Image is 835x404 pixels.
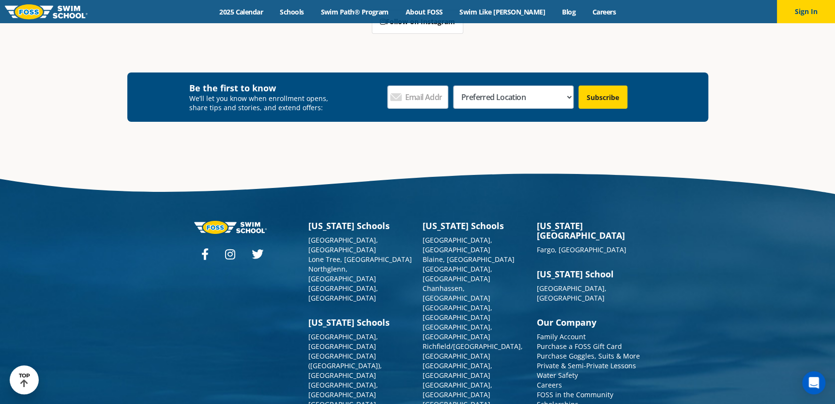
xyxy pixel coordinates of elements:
a: [GEOGRAPHIC_DATA], [GEOGRAPHIC_DATA] [423,303,492,322]
h3: [US_STATE] Schools [308,317,413,327]
a: [GEOGRAPHIC_DATA] ([GEOGRAPHIC_DATA]), [GEOGRAPHIC_DATA] [308,351,382,380]
a: [GEOGRAPHIC_DATA], [GEOGRAPHIC_DATA] [423,361,492,380]
div: TOP [19,373,30,388]
img: FOSS Swim School Logo [5,4,88,19]
a: Schools [272,7,312,16]
h3: [US_STATE] School [537,269,641,279]
h3: [US_STATE] Schools [308,221,413,231]
a: [GEOGRAPHIC_DATA], [GEOGRAPHIC_DATA] [308,235,378,254]
a: Private & Semi-Private Lessons [537,361,636,370]
a: [GEOGRAPHIC_DATA], [GEOGRAPHIC_DATA] [537,284,607,303]
img: Foss-logo-horizontal-white.svg [194,221,267,234]
a: [GEOGRAPHIC_DATA], [GEOGRAPHIC_DATA] [308,332,378,351]
h3: [US_STATE][GEOGRAPHIC_DATA] [537,221,641,240]
input: Subscribe [578,86,627,109]
a: Family Account [537,332,586,341]
a: Swim Path® Program [312,7,397,16]
a: Lone Tree, [GEOGRAPHIC_DATA] [308,255,412,264]
a: Fargo, [GEOGRAPHIC_DATA] [537,245,626,254]
a: Blog [553,7,584,16]
a: [GEOGRAPHIC_DATA], [GEOGRAPHIC_DATA] [423,235,492,254]
a: Swim Like [PERSON_NAME] [451,7,554,16]
h3: Our Company [537,317,641,327]
a: Chanhassen, [GEOGRAPHIC_DATA] [423,284,490,303]
p: We’ll let you know when enrollment opens, share tips and stories, and extend offers: [189,94,335,112]
a: Richfield/[GEOGRAPHIC_DATA], [GEOGRAPHIC_DATA] [423,342,523,361]
a: Careers [584,7,624,16]
a: [GEOGRAPHIC_DATA], [GEOGRAPHIC_DATA] [308,284,378,303]
a: [GEOGRAPHIC_DATA], [GEOGRAPHIC_DATA] [423,264,492,283]
a: Careers [537,380,562,390]
a: [GEOGRAPHIC_DATA], [GEOGRAPHIC_DATA] [423,322,492,341]
a: Blaine, [GEOGRAPHIC_DATA] [423,255,515,264]
a: [GEOGRAPHIC_DATA], [GEOGRAPHIC_DATA] [423,380,492,399]
h4: Be the first to know [189,82,335,94]
a: About FOSS [397,7,451,16]
a: Purchase a FOSS Gift Card [537,342,622,351]
a: Water Safety [537,371,578,380]
input: Email Address [387,86,448,109]
a: 2025 Calendar [211,7,272,16]
a: [GEOGRAPHIC_DATA], [GEOGRAPHIC_DATA] [308,380,378,399]
a: Northglenn, [GEOGRAPHIC_DATA] [308,264,376,283]
a: FOSS in the Community [537,390,613,399]
h3: [US_STATE] Schools [423,221,527,231]
a: Purchase Goggles, Suits & More [537,351,640,361]
div: Open Intercom Messenger [802,371,825,394]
